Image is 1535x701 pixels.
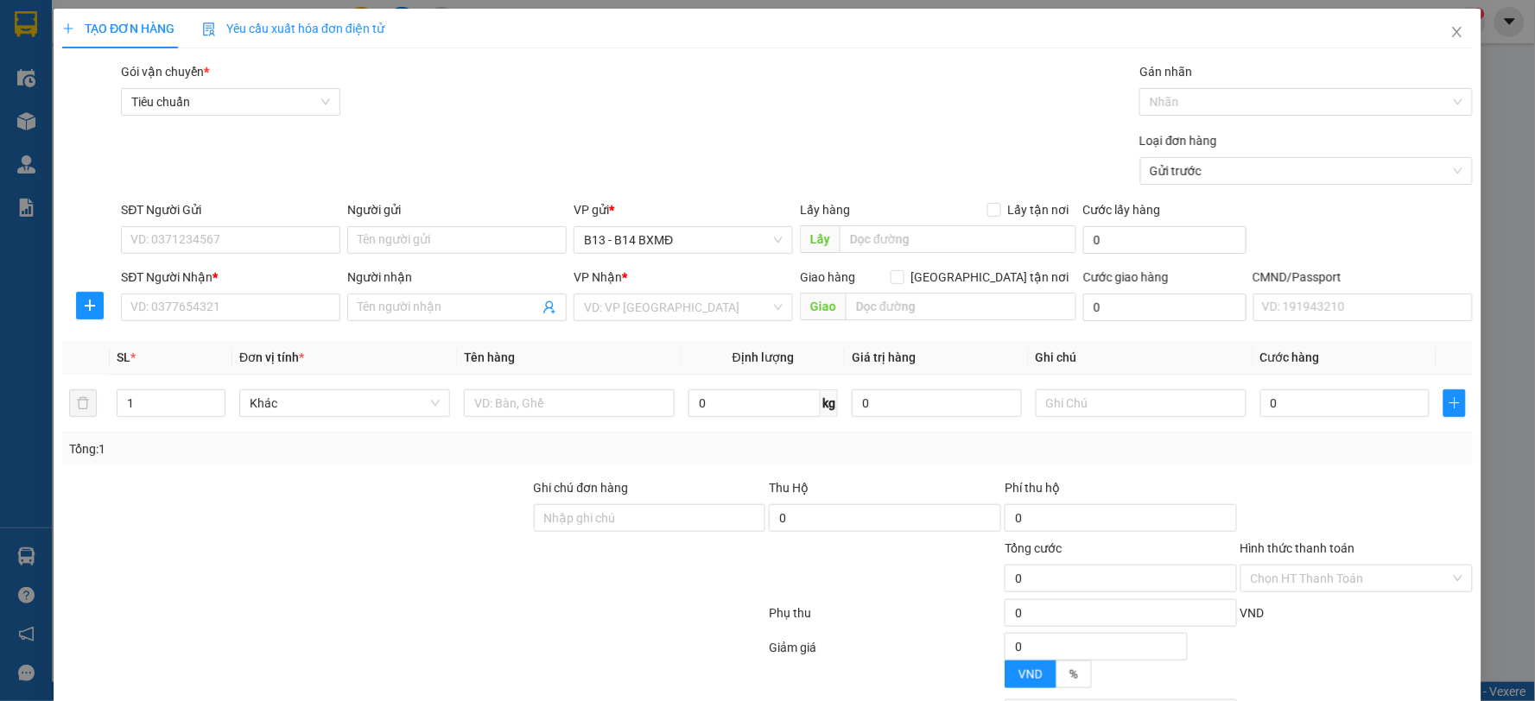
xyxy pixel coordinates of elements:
[1443,389,1465,417] button: plus
[77,299,103,313] span: plus
[534,504,766,532] input: Ghi chú đơn hàng
[1001,200,1076,219] span: Lấy tận nơi
[733,350,794,364] span: Định lượng
[464,350,515,364] span: Tên hàng
[202,22,216,36] img: icon
[821,389,838,417] span: kg
[117,350,130,364] span: SL
[852,389,1022,417] input: 0
[1069,667,1078,681] span: %
[767,638,1003,696] div: Giảm giá
[840,225,1077,253] input: Dọc đường
[801,203,851,217] span: Lấy hàng
[121,200,340,219] div: SĐT Người Gửi
[1005,478,1237,504] div: Phí thu hộ
[534,481,629,495] label: Ghi chú đơn hàng
[347,200,567,219] div: Người gửi
[801,225,840,253] span: Lấy
[1433,9,1481,57] button: Close
[904,268,1076,287] span: [GEOGRAPHIC_DATA] tận nơi
[1151,158,1462,184] span: Gửi trước
[574,200,794,219] div: VP gửi
[574,270,623,284] span: VP Nhận
[1260,350,1320,364] span: Cước hàng
[1083,270,1169,284] label: Cước giao hàng
[801,270,856,284] span: Giao hàng
[69,439,593,458] div: Tổng: 1
[852,350,916,364] span: Giá trị hàng
[1240,541,1355,555] label: Hình thức thanh toán
[1083,294,1246,321] input: Cước giao hàng
[769,481,809,495] span: Thu Hộ
[131,89,330,115] span: Tiêu chuẩn
[62,22,74,35] span: plus
[76,292,104,319] button: plus
[1018,667,1043,681] span: VND
[69,389,97,417] button: delete
[801,293,847,320] span: Giao
[250,390,440,416] span: Khác
[1083,226,1246,254] input: Cước lấy hàng
[121,268,340,287] div: SĐT Người Nhận
[1005,541,1062,555] span: Tổng cước
[1444,396,1464,410] span: plus
[1140,65,1193,79] label: Gán nhãn
[62,22,174,35] span: TẠO ĐƠN HÀNG
[1083,203,1161,217] label: Cước lấy hàng
[543,300,557,314] span: user-add
[847,293,1077,320] input: Dọc đường
[1450,25,1464,39] span: close
[1036,389,1246,417] input: Ghi Chú
[121,65,209,79] span: Gói vận chuyển
[767,603,1003,634] div: Phụ thu
[1240,606,1265,620] span: VND
[464,389,675,417] input: VD: Bàn, Ghế
[239,350,304,364] span: Đơn vị tính
[1140,134,1218,148] label: Loại đơn hàng
[585,227,783,253] span: B13 - B14 BXMĐ
[347,268,567,287] div: Người nhận
[1253,268,1473,287] div: CMND/Passport
[202,22,384,35] span: Yêu cầu xuất hóa đơn điện tử
[1029,341,1253,375] th: Ghi chú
